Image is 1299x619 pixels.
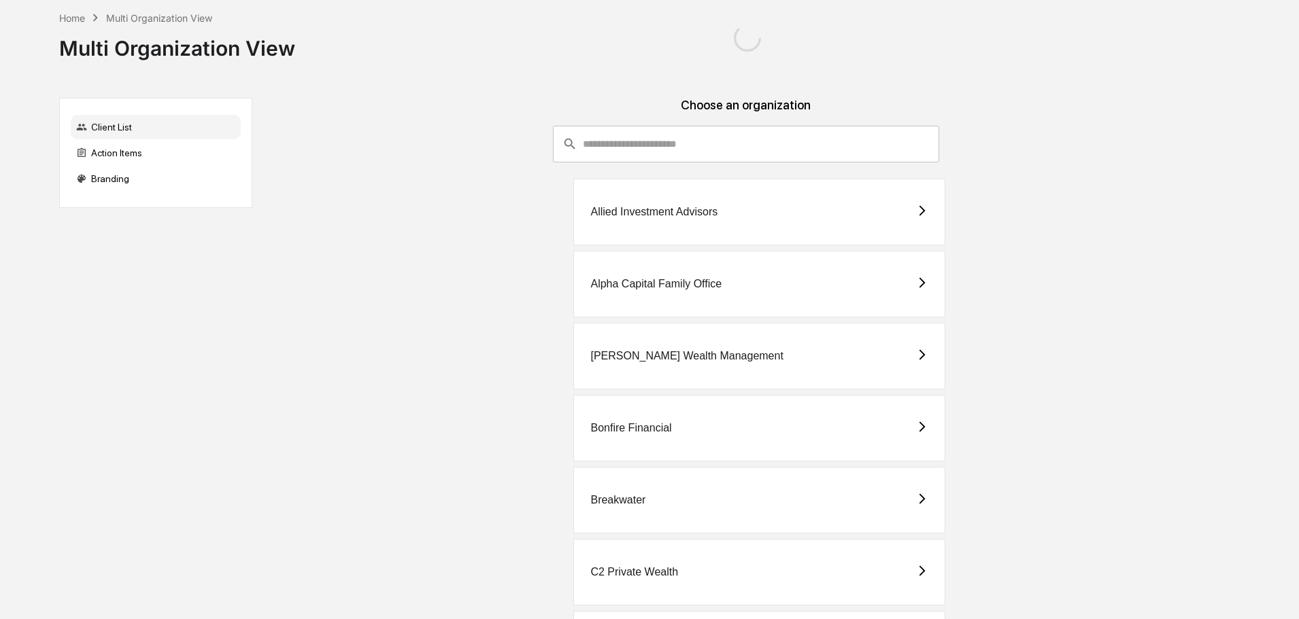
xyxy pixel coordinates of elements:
[590,206,718,218] div: Allied Investment Advisors
[590,278,722,290] div: Alpha Capital Family Office
[590,350,783,362] div: [PERSON_NAME] Wealth Management
[71,115,241,139] div: Client List
[590,566,678,578] div: C2 Private Wealth
[59,25,295,60] div: Multi Organization View
[71,166,241,191] div: Branding
[71,141,241,165] div: Action Items
[263,98,1228,126] div: Choose an organization
[106,12,212,24] div: Multi Organization View
[553,126,939,162] div: consultant-dashboard__filter-organizations-search-bar
[59,12,85,24] div: Home
[590,494,645,506] div: Breakwater
[590,422,671,434] div: Bonfire Financial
